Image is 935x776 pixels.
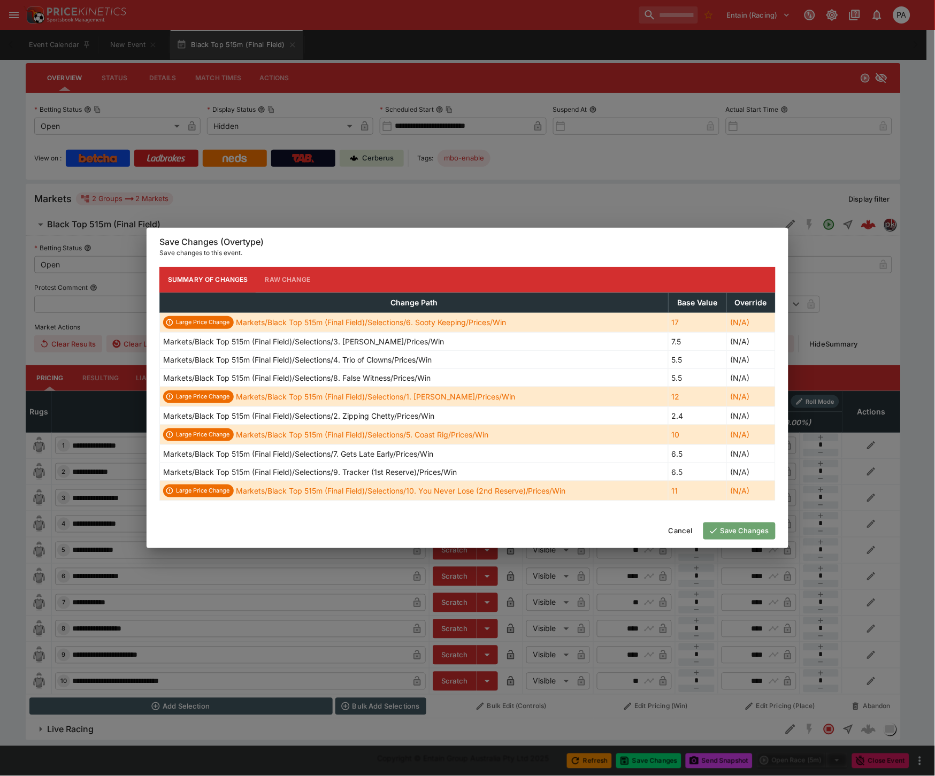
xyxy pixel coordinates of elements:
[159,236,776,248] h6: Save Changes (Overtype)
[172,393,234,401] span: Large Price Change
[669,425,727,444] td: 10
[172,487,234,495] span: Large Price Change
[669,463,727,481] td: 6.5
[727,368,776,387] td: (N/A)
[669,368,727,387] td: 5.5
[669,332,727,350] td: 7.5
[163,372,431,383] p: Markets/Black Top 515m (Final Field)/Selections/8. False Witness/Prices/Win
[669,387,727,406] td: 12
[257,267,319,293] button: Raw Change
[163,336,444,347] p: Markets/Black Top 515m (Final Field)/Selections/3. [PERSON_NAME]/Prices/Win
[727,463,776,481] td: (N/A)
[669,444,727,463] td: 6.5
[662,523,699,540] button: Cancel
[727,312,776,332] td: (N/A)
[727,332,776,350] td: (N/A)
[163,466,457,478] p: Markets/Black Top 515m (Final Field)/Selections/9. Tracker (1st Reserve)/Prices/Win
[163,410,434,421] p: Markets/Black Top 515m (Final Field)/Selections/2. Zipping Chetty/Prices/Win
[727,425,776,444] td: (N/A)
[236,485,566,496] p: Markets/Black Top 515m (Final Field)/Selections/10. You Never Lose (2nd Reserve)/Prices/Win
[727,387,776,406] td: (N/A)
[160,293,669,312] th: Change Path
[727,406,776,425] td: (N/A)
[236,391,515,402] p: Markets/Black Top 515m (Final Field)/Selections/1. [PERSON_NAME]/Prices/Win
[727,444,776,463] td: (N/A)
[159,267,257,293] button: Summary of Changes
[727,350,776,368] td: (N/A)
[727,293,776,312] th: Override
[163,448,433,459] p: Markets/Black Top 515m (Final Field)/Selections/7. Gets Late Early/Prices/Win
[669,293,727,312] th: Base Value
[236,429,488,440] p: Markets/Black Top 515m (Final Field)/Selections/5. Coast Rig/Prices/Win
[236,317,506,328] p: Markets/Black Top 515m (Final Field)/Selections/6. Sooty Keeping/Prices/Win
[172,318,234,327] span: Large Price Change
[669,312,727,332] td: 17
[669,350,727,368] td: 5.5
[703,523,776,540] button: Save Changes
[163,354,432,365] p: Markets/Black Top 515m (Final Field)/Selections/4. Trio of Clowns/Prices/Win
[159,248,776,258] p: Save changes to this event.
[669,481,727,501] td: 11
[727,481,776,501] td: (N/A)
[669,406,727,425] td: 2.4
[172,431,234,439] span: Large Price Change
